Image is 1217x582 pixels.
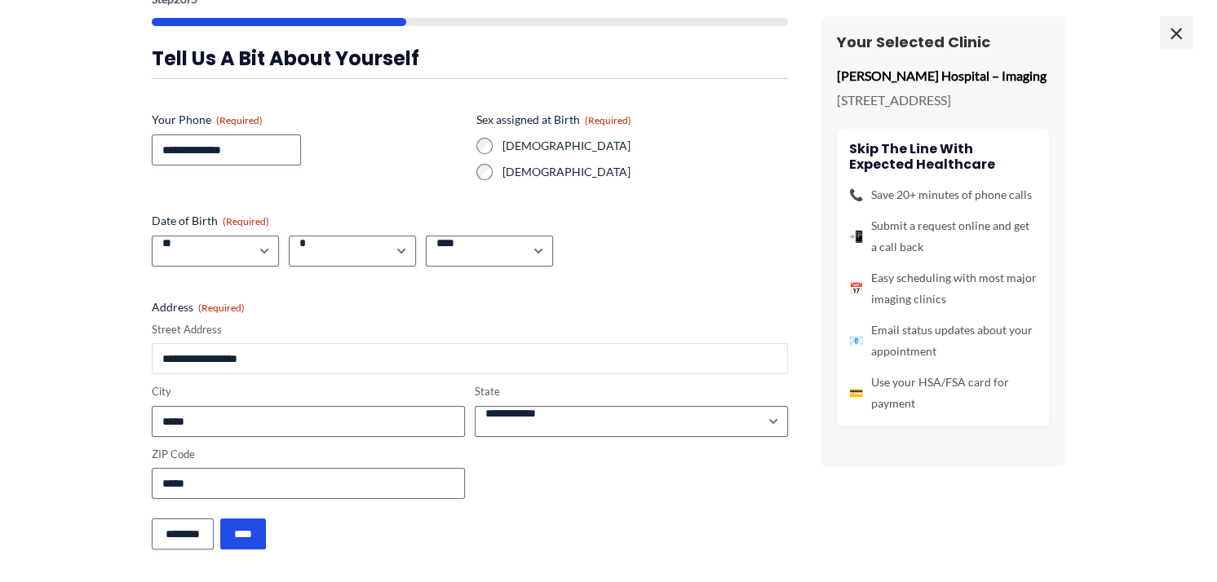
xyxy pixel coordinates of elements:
span: 💳 [849,382,863,403]
p: [PERSON_NAME] Hospital – Imaging [837,64,1049,88]
label: City [152,384,465,399]
li: Easy scheduling with most major imaging clinics [849,267,1037,310]
h3: Your Selected Clinic [837,33,1049,51]
span: 📧 [849,330,863,351]
li: Submit a request online and get a call back [849,215,1037,258]
h3: Tell us a bit about yourself [152,46,788,71]
label: State [475,384,788,399]
span: 📅 [849,278,863,299]
li: Email status updates about your appointment [849,320,1037,362]
span: (Required) [223,215,269,227]
legend: Address [152,299,245,315]
label: ZIP Code [152,447,465,462]
p: [STREET_ADDRESS] [837,88,1049,112]
legend: Date of Birth [152,213,269,229]
span: × [1160,16,1193,49]
span: (Required) [216,114,263,126]
label: Your Phone [152,112,463,128]
span: (Required) [198,302,245,314]
h4: Skip the line with Expected Healthcare [849,141,1037,172]
li: Save 20+ minutes of phone calls [849,184,1037,205]
span: 📲 [849,226,863,247]
span: 📞 [849,184,863,205]
label: [DEMOGRAPHIC_DATA] [502,164,788,180]
label: Street Address [152,322,788,337]
legend: Sex assigned at Birth [476,112,631,128]
span: (Required) [585,114,631,126]
li: Use your HSA/FSA card for payment [849,372,1037,414]
label: [DEMOGRAPHIC_DATA] [502,138,788,154]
